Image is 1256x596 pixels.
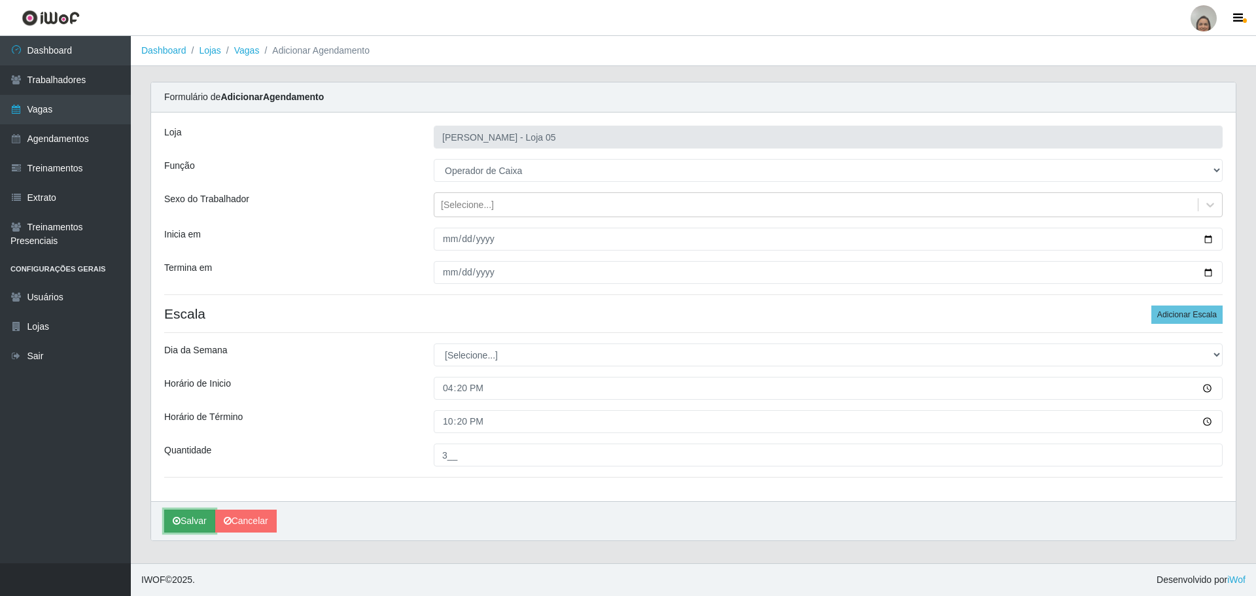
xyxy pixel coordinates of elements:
label: Horário de Término [164,410,243,424]
input: 00:00 [434,377,1223,400]
span: Desenvolvido por [1157,573,1246,587]
a: iWof [1227,574,1246,585]
input: 00:00 [434,410,1223,433]
nav: breadcrumb [131,36,1256,66]
label: Sexo do Trabalhador [164,192,249,206]
label: Inicia em [164,228,201,241]
span: © 2025 . [141,573,195,587]
li: Adicionar Agendamento [259,44,370,58]
a: Dashboard [141,45,186,56]
div: [Selecione...] [441,198,494,212]
label: Loja [164,126,181,139]
input: 00/00/0000 [434,228,1223,251]
label: Termina em [164,261,212,275]
a: Cancelar [215,510,277,533]
button: Salvar [164,510,215,533]
a: Lojas [199,45,220,56]
div: Formulário de [151,82,1236,113]
label: Horário de Inicio [164,377,231,391]
a: Vagas [234,45,260,56]
span: IWOF [141,574,166,585]
button: Adicionar Escala [1151,306,1223,324]
h4: Escala [164,306,1223,322]
label: Função [164,159,195,173]
label: Dia da Semana [164,343,228,357]
input: Informe a quantidade... [434,444,1223,466]
label: Quantidade [164,444,211,457]
strong: Adicionar Agendamento [220,92,324,102]
img: CoreUI Logo [22,10,80,26]
input: 00/00/0000 [434,261,1223,284]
